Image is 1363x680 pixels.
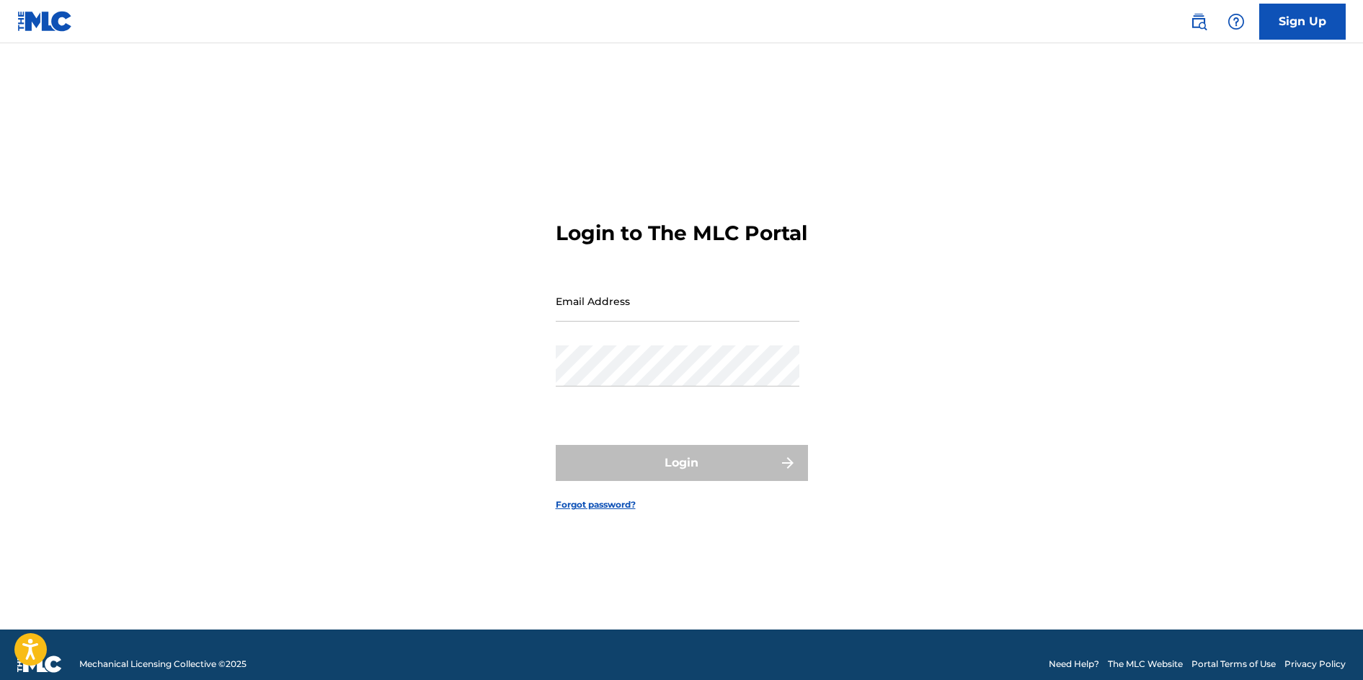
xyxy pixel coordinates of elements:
iframe: Chat Widget [1291,611,1363,680]
img: logo [17,655,62,673]
img: search [1190,13,1207,30]
img: help [1227,13,1245,30]
span: Mechanical Licensing Collective © 2025 [79,658,247,671]
a: Sign Up [1259,4,1346,40]
a: Forgot password? [556,498,636,511]
div: Help [1222,7,1251,36]
a: The MLC Website [1108,658,1183,671]
h3: Login to The MLC Portal [556,221,807,246]
a: Portal Terms of Use [1191,658,1276,671]
img: MLC Logo [17,11,73,32]
a: Privacy Policy [1284,658,1346,671]
a: Public Search [1184,7,1213,36]
a: Need Help? [1049,658,1099,671]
